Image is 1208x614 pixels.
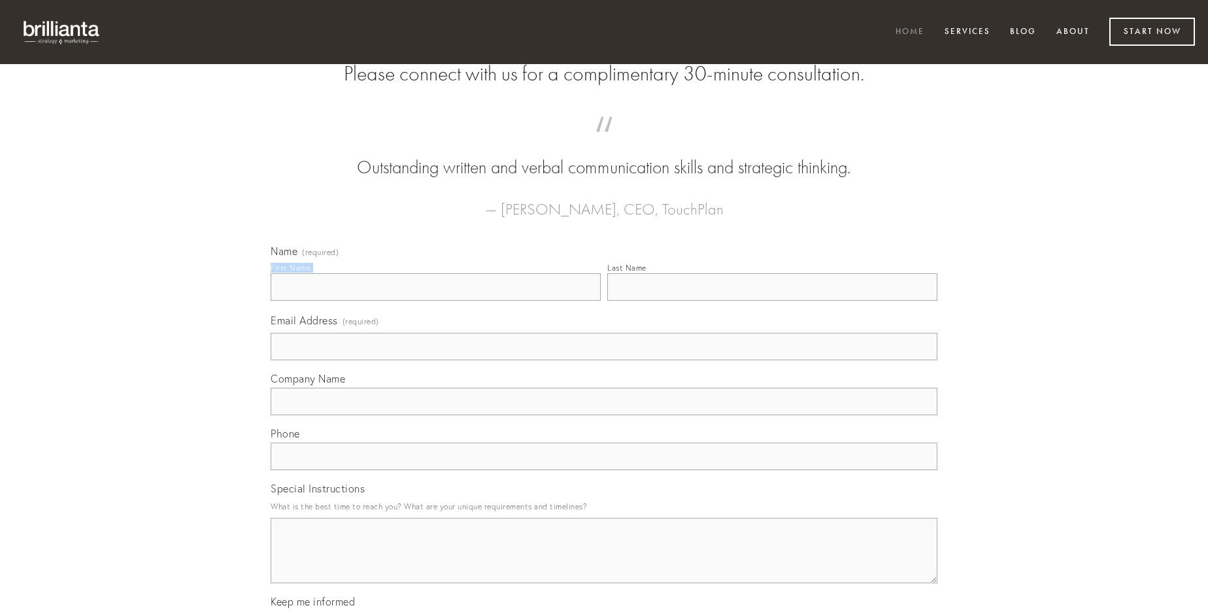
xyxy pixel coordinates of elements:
[936,22,999,43] a: Services
[302,248,339,256] span: (required)
[607,263,646,273] div: Last Name
[271,314,338,327] span: Email Address
[292,180,916,222] figcaption: — [PERSON_NAME], CEO, TouchPlan
[343,313,379,330] span: (required)
[271,61,937,86] h2: Please connect with us for a complimentary 30-minute consultation.
[1001,22,1045,43] a: Blog
[271,427,300,440] span: Phone
[271,245,297,258] span: Name
[271,263,310,273] div: First Name
[1109,18,1195,46] a: Start Now
[292,129,916,155] span: “
[887,22,933,43] a: Home
[271,482,365,495] span: Special Instructions
[271,498,937,515] p: What is the best time to reach you? What are your unique requirements and timelines?
[1048,22,1098,43] a: About
[271,372,345,385] span: Company Name
[13,13,111,51] img: brillianta - research, strategy, marketing
[271,595,355,608] span: Keep me informed
[292,129,916,180] blockquote: Outstanding written and verbal communication skills and strategic thinking.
